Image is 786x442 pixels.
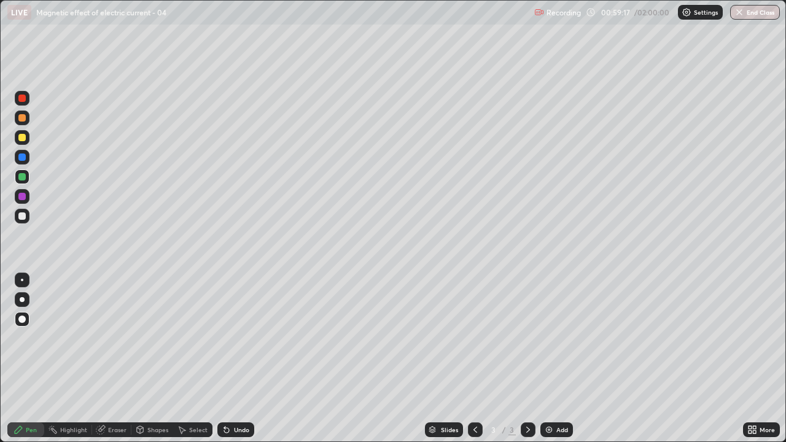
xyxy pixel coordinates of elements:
div: Slides [441,427,458,433]
div: Shapes [147,427,168,433]
div: Eraser [108,427,126,433]
div: 3 [488,426,500,433]
p: LIVE [11,7,28,17]
div: Select [189,427,208,433]
div: / [502,426,506,433]
div: Undo [234,427,249,433]
div: Add [556,427,568,433]
p: Settings [694,9,718,15]
div: More [760,427,775,433]
img: recording.375f2c34.svg [534,7,544,17]
p: Magnetic effect of electric current - 04 [36,7,166,17]
div: 3 [508,424,516,435]
div: Pen [26,427,37,433]
button: End Class [730,5,780,20]
img: class-settings-icons [682,7,691,17]
div: Highlight [60,427,87,433]
p: Recording [547,8,581,17]
img: end-class-cross [734,7,744,17]
img: add-slide-button [544,425,554,435]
